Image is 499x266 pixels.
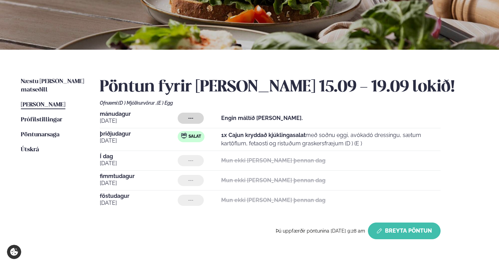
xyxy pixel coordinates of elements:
span: Næstu [PERSON_NAME] matseðill [21,79,84,93]
span: föstudagur [100,193,178,199]
span: [DATE] [100,137,178,145]
span: Pöntunarsaga [21,132,59,138]
span: Prófílstillingar [21,117,62,123]
button: Breyta Pöntun [368,223,441,239]
span: --- [188,158,193,163]
a: Útskrá [21,146,39,154]
span: Í dag [100,154,178,159]
span: [DATE] [100,179,178,187]
span: (D ) Mjólkurvörur , [118,100,157,106]
img: salad.svg [181,133,187,138]
h2: Pöntun fyrir [PERSON_NAME] 15.09 - 19.09 lokið! [100,78,478,97]
span: [DATE] [100,159,178,168]
span: [PERSON_NAME] [21,102,65,108]
span: Útskrá [21,147,39,153]
span: mánudagur [100,111,178,117]
span: Þú uppfærðir pöntunina [DATE] 9:28 am [276,228,365,234]
span: [DATE] [100,117,178,125]
strong: Mun ekki [PERSON_NAME] þennan dag [221,197,325,203]
span: [DATE] [100,199,178,207]
span: fimmtudagur [100,174,178,179]
span: (E ) Egg [157,100,173,106]
strong: Mun ekki [PERSON_NAME] þennan dag [221,157,325,164]
span: Salat [188,134,201,139]
strong: 1x Cajun kryddað kjúklingasalat [221,132,306,138]
p: með soðnu eggi, avókadó dressingu, sætum kartöflum, fetaosti og ristuðum graskersfræjum (D ) (E ) [221,131,441,148]
span: --- [188,178,193,183]
a: Pöntunarsaga [21,131,59,139]
span: þriðjudagur [100,131,178,137]
a: [PERSON_NAME] [21,101,65,109]
strong: Mun ekki [PERSON_NAME] þennan dag [221,177,325,184]
a: Prófílstillingar [21,116,62,124]
span: --- [188,198,193,203]
span: --- [188,115,193,121]
strong: Engin máltíð [PERSON_NAME]. [221,115,303,121]
a: Næstu [PERSON_NAME] matseðill [21,78,86,94]
a: Cookie settings [7,245,21,259]
div: Ofnæmi: [100,100,478,106]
